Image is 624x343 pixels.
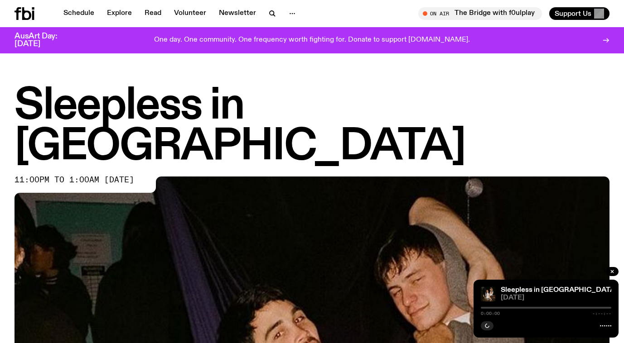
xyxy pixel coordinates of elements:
[169,7,212,20] a: Volunteer
[139,7,167,20] a: Read
[15,86,609,167] h1: Sleepless in [GEOGRAPHIC_DATA]
[213,7,261,20] a: Newsletter
[481,287,495,301] img: Marcus Whale is on the left, bent to his knees and arching back with a gleeful look his face He i...
[102,7,137,20] a: Explore
[592,311,611,316] span: -:--:--
[549,7,609,20] button: Support Us
[15,176,134,184] span: 11:00pm to 1:00am [DATE]
[501,295,611,301] span: [DATE]
[15,33,73,48] h3: AusArt Day: [DATE]
[418,7,542,20] button: On AirThe Bridge with f0ulplay
[555,10,591,18] span: Support Us
[481,311,500,316] span: 0:00:00
[501,286,617,294] a: Sleepless in [GEOGRAPHIC_DATA]
[58,7,100,20] a: Schedule
[154,36,470,44] p: One day. One community. One frequency worth fighting for. Donate to support [DOMAIN_NAME].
